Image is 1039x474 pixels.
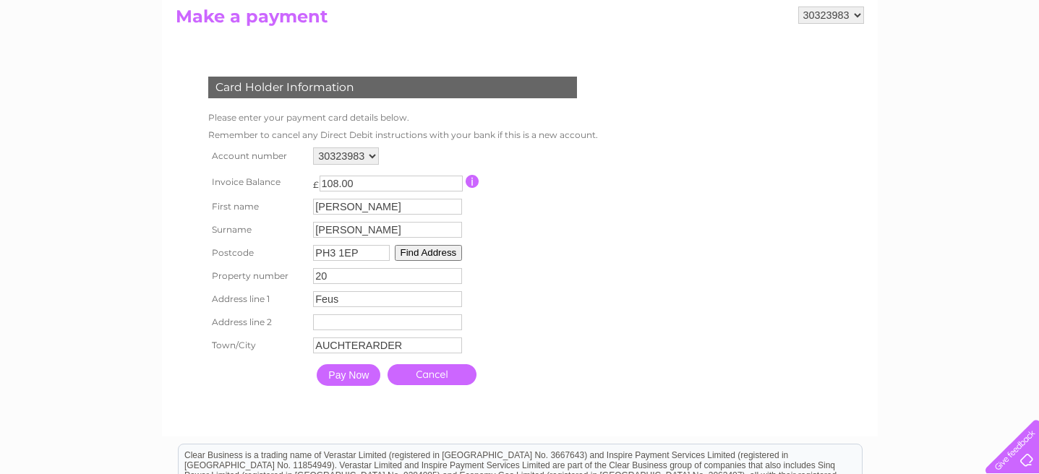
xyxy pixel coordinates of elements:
a: Energy [821,61,852,72]
div: Card Holder Information [208,77,577,98]
th: First name [205,195,310,218]
th: Account number [205,144,310,168]
a: Log out [991,61,1025,72]
td: £ [313,172,319,190]
button: Find Address [395,245,463,261]
th: Address line 2 [205,311,310,334]
input: Information [466,175,479,188]
input: Pay Now [317,364,380,386]
th: Postcode [205,241,310,264]
a: Cancel [388,364,476,385]
a: 0333 014 3131 [766,7,866,25]
a: Telecoms [861,61,905,72]
th: Town/City [205,334,310,357]
td: Please enter your payment card details below. [205,109,602,126]
a: Blog [913,61,934,72]
th: Invoice Balance [205,168,310,195]
a: Water [784,61,812,72]
th: Surname [205,218,310,241]
th: Address line 1 [205,288,310,311]
div: Clear Business is a trading name of Verastar Limited (registered in [GEOGRAPHIC_DATA] No. 3667643... [179,8,862,70]
h2: Make a payment [176,7,864,34]
img: logo.png [36,38,110,82]
td: Remember to cancel any Direct Debit instructions with your bank if this is a new account. [205,126,602,144]
th: Property number [205,264,310,288]
a: Contact [943,61,978,72]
